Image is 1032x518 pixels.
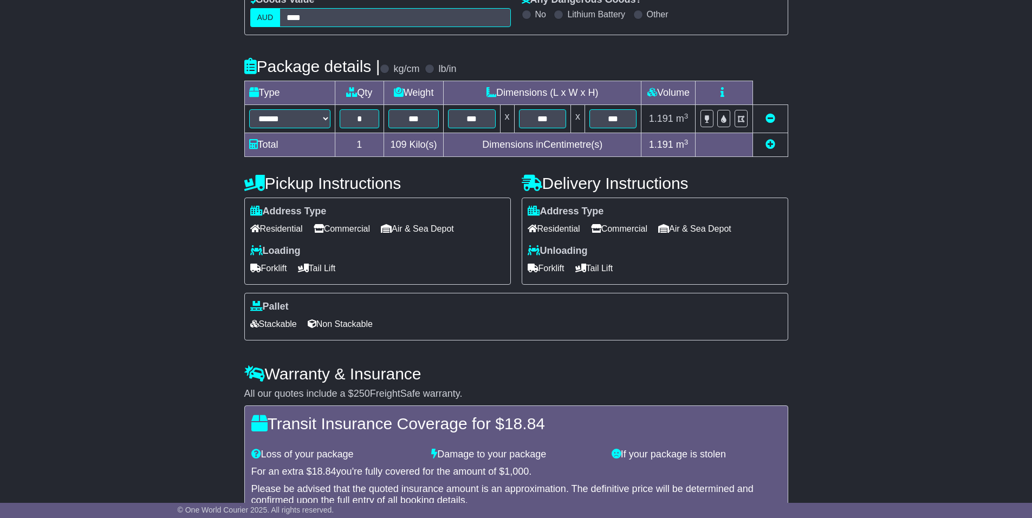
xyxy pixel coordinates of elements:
label: Unloading [528,245,588,257]
span: Forklift [528,260,564,277]
span: Air & Sea Depot [658,220,731,237]
label: lb/in [438,63,456,75]
div: Damage to your package [426,449,606,461]
span: Commercial [591,220,647,237]
div: Please be advised that the quoted insurance amount is an approximation. The definitive price will... [251,483,781,507]
h4: Transit Insurance Coverage for $ [251,415,781,432]
td: Type [244,81,335,105]
span: Tail Lift [298,260,336,277]
span: Tail Lift [575,260,613,277]
td: Dimensions in Centimetre(s) [444,133,641,157]
div: Loss of your package [246,449,426,461]
td: Total [244,133,335,157]
h4: Warranty & Insurance [244,365,788,383]
div: If your package is stolen [606,449,787,461]
label: Loading [250,245,301,257]
div: For an extra $ you're fully covered for the amount of $ . [251,466,781,478]
td: Kilo(s) [384,133,444,157]
span: 250 [354,388,370,399]
h4: Package details | [244,57,380,75]
span: © One World Courier 2025. All rights reserved. [178,506,334,514]
sup: 3 [684,112,689,120]
a: Remove this item [765,113,775,124]
label: Pallet [250,301,289,313]
span: 18.84 [312,466,336,477]
label: Address Type [528,206,604,218]
span: Non Stackable [308,316,373,332]
span: Stackable [250,316,297,332]
span: 1.191 [649,113,673,124]
sup: 3 [684,138,689,146]
label: kg/cm [393,63,419,75]
label: AUD [250,8,281,27]
label: Lithium Battery [567,9,625,19]
td: Qty [335,81,384,105]
span: 1.191 [649,139,673,150]
span: Residential [528,220,580,237]
span: m [676,113,689,124]
td: Dimensions (L x W x H) [444,81,641,105]
span: Forklift [250,260,287,277]
label: Address Type [250,206,327,218]
a: Add new item [765,139,775,150]
span: Air & Sea Depot [381,220,454,237]
h4: Delivery Instructions [522,174,788,192]
span: m [676,139,689,150]
span: 1,000 [504,466,529,477]
h4: Pickup Instructions [244,174,511,192]
label: No [535,9,546,19]
span: Residential [250,220,303,237]
td: Volume [641,81,696,105]
span: 109 [391,139,407,150]
td: 1 [335,133,384,157]
label: Other [647,9,668,19]
td: x [570,105,585,133]
div: All our quotes include a $ FreightSafe warranty. [244,388,788,400]
span: Commercial [314,220,370,237]
span: 18.84 [504,415,545,432]
td: x [500,105,514,133]
td: Weight [384,81,444,105]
